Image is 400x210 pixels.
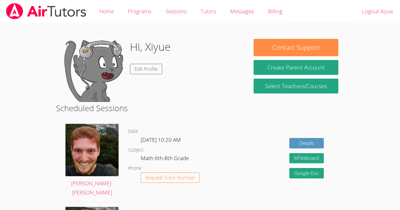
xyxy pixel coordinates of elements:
[5,3,87,19] img: airtutors_banner-c4298cdbf04f3fff15de1276eac7730deb9818008684d7c2e4769d2f7ddbe033.png
[254,39,338,56] button: Contact Support
[130,39,171,55] h1: Hi, Xiyue
[128,128,138,135] dt: Date
[62,39,125,102] img: default.png
[289,168,324,178] a: Google Doc
[254,79,338,93] a: Select Teachers/Courses
[128,146,144,154] dt: Subject
[289,153,324,164] button: Whiteboard
[289,138,324,148] a: Details
[230,8,254,15] span: Messages
[56,102,344,114] h2: Scheduled Sessions
[130,64,162,74] a: Edit Profile
[128,165,141,172] dt: Phone
[141,136,181,143] span: [DATE] 10:20 AM
[254,60,338,75] button: Create Parent Account
[141,154,190,165] dd: Math 6th-8th Grade
[65,124,119,176] img: avatar.png
[141,172,200,183] button: Request Tutor Number
[65,124,119,197] a: [PERSON_NAME]-[PERSON_NAME]
[145,175,195,180] span: Request Tutor Number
